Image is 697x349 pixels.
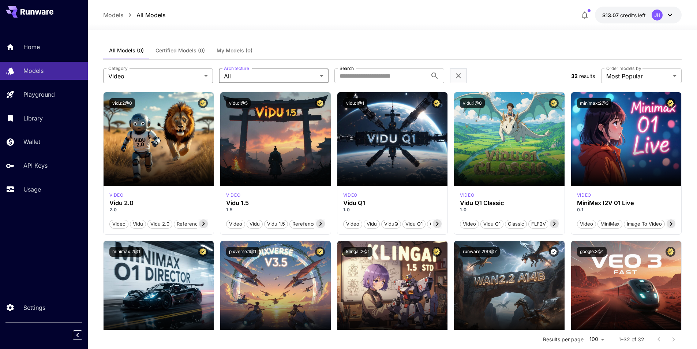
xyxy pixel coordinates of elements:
button: vidu:1@1 [343,98,367,108]
p: Models [23,66,44,75]
label: Order models by [606,65,641,71]
p: Settings [23,303,45,312]
label: Category [108,65,128,71]
button: Video [226,219,245,229]
p: Results per page [543,336,584,343]
span: 32 [571,73,578,79]
div: vidu_2_0 [109,192,124,198]
button: Classic [505,219,527,229]
span: Rerefence [290,220,319,228]
span: Certified Models (0) [155,47,205,54]
button: Certified Model – Vetted for best performance and includes a commercial license. [315,98,325,108]
button: klingai:2@1 [343,247,372,257]
span: My Models (0) [217,47,252,54]
button: ViduQ [381,219,401,229]
button: Clear filters (1) [454,71,463,81]
button: vidu:2@0 [109,98,135,108]
label: Architecture [224,65,249,71]
button: Vidu Q1 [480,219,503,229]
button: minimax:2@3 [577,98,611,108]
p: 1–32 of 32 [619,336,644,343]
button: Certified Model – Vetted for best performance and includes a commercial license. [432,98,442,108]
span: Q1 [427,220,438,228]
button: Q1 [427,219,438,229]
span: Video [577,220,596,228]
span: Video [344,220,362,228]
span: $13.07 [602,12,620,18]
h3: Vidu 1.5 [226,200,325,207]
button: runware:200@7 [460,247,500,257]
p: video [109,192,124,198]
p: Home [23,42,40,51]
p: 1.5 [226,207,325,213]
button: Vidu Q1 [402,219,426,229]
p: Playground [23,90,55,99]
p: All Models [136,11,165,19]
p: 1.0 [343,207,442,213]
span: Video [226,220,245,228]
div: $13.0738 [602,11,646,19]
p: Library [23,114,43,123]
button: Certified Model – Vetted for best performance and includes a commercial license. [432,247,442,257]
p: API Keys [23,161,48,170]
p: Usage [23,185,41,194]
span: FLF2V [529,220,548,228]
div: Vidu Q1 [343,200,442,207]
button: Video [109,219,128,229]
span: Vidu Q1 [403,220,425,228]
label: Search [340,65,354,71]
span: MiniMax [598,220,622,228]
button: Certified Model – Vetted for best performance and includes a commercial license. [315,247,325,257]
span: Video [460,220,479,228]
button: MiniMax [597,219,622,229]
p: 1.0 [460,207,559,213]
div: minimax_01_live [577,192,591,198]
p: Models [103,11,123,19]
span: Vidu [130,220,146,228]
div: vidu_q1_classic [460,192,474,198]
button: vidu:1@0 [460,98,485,108]
button: Certified Model – Vetted for best performance and includes a commercial license. [198,247,208,257]
button: Video [343,219,362,229]
p: video [226,192,240,198]
button: Collapse sidebar [73,330,82,340]
span: Video [110,220,128,228]
span: Reference [174,220,203,228]
button: Video [460,219,479,229]
h3: Vidu Q1 Classic [460,200,559,207]
div: Collapse sidebar [78,328,88,342]
button: Certified Model – Vetted for best performance and includes a commercial license. [666,247,675,257]
button: $13.0738JH [595,7,682,23]
div: vidu_q1 [343,192,357,198]
p: video [343,192,357,198]
span: credits left [620,12,646,18]
button: Vidu [130,219,146,229]
button: Certified Model – Vetted for best performance and includes a commercial license. [666,98,675,108]
span: All [224,72,317,81]
button: Vidu [247,219,263,229]
span: Vidu [364,220,379,228]
button: Verified working [549,247,559,257]
button: Video [577,219,596,229]
div: JH [652,10,663,21]
button: pixverse:1@1 [226,247,259,257]
button: Vidu 1.5 [264,219,288,229]
button: Image To Video [624,219,665,229]
span: Vidu 2.0 [148,220,172,228]
div: 100 [587,334,607,345]
p: 2.0 [109,207,208,213]
p: video [577,192,591,198]
button: google:3@1 [577,247,607,257]
span: All Models (0) [109,47,144,54]
span: Video [108,72,201,81]
button: Certified Model – Vetted for best performance and includes a commercial license. [198,98,208,108]
p: Wallet [23,137,40,146]
span: Most Popular [606,72,670,81]
h3: Vidu 2.0 [109,200,208,207]
span: ViduQ [382,220,401,228]
span: Classic [505,220,527,228]
button: vidu:1@5 [226,98,251,108]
